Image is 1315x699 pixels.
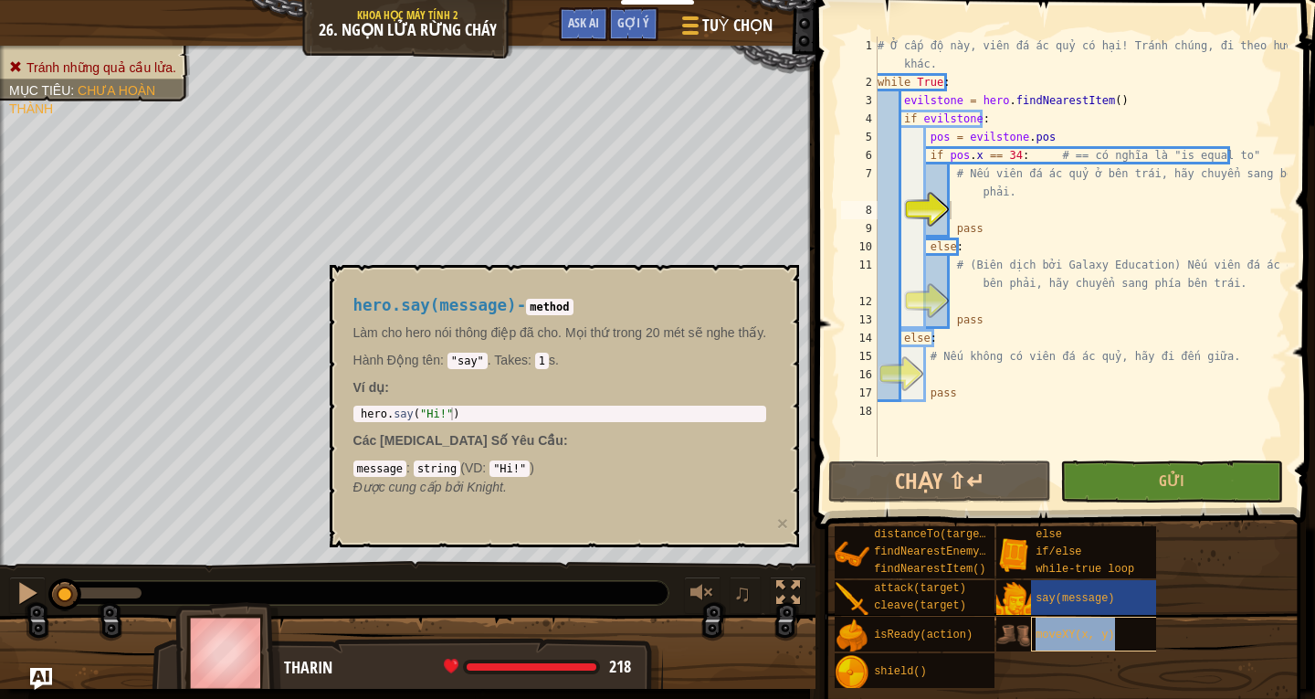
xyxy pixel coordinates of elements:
span: : [482,461,489,475]
span: hero.say(message) [353,296,517,314]
span: else [1036,528,1062,541]
div: 11 [841,256,878,292]
div: 3 [841,91,878,110]
div: 8 [841,201,878,219]
button: Ask AI [559,7,608,41]
span: Ví dụ [353,380,385,395]
span: Gửi [1159,471,1184,491]
span: Tuỳ chọn [702,14,773,37]
div: 16 [841,365,878,384]
span: while-true loop [1036,563,1134,576]
div: 14 [841,329,878,347]
span: Tránh những quả cầu lửa. [26,60,176,75]
img: portrait.png [835,655,869,690]
span: Ask AI [568,14,599,31]
button: Ask AI [30,668,52,690]
div: 2 [841,73,878,91]
code: method [526,299,573,315]
img: portrait.png [835,537,869,572]
button: Chạy ⇧↵ [828,461,1051,503]
span: distanceTo(target) [874,528,993,541]
code: string [414,461,460,477]
span: Mục tiêu [9,83,70,98]
span: moveXY(x, y) [1036,629,1114,641]
div: Tharin [284,656,645,680]
span: isReady(action) [874,629,973,641]
span: 218 [609,655,631,678]
code: 1 [535,353,549,369]
div: 18 [841,402,878,420]
button: Ctrl + P: Pause [9,577,46,614]
img: portrait.png [996,619,1031,653]
span: findNearestEnemy() [874,545,993,558]
img: portrait.png [835,582,869,617]
div: ( ) [353,459,767,477]
div: 9 [841,219,878,238]
span: shield() [874,665,927,678]
div: 13 [841,311,878,329]
span: Hành Động [353,353,419,367]
span: Các [MEDICAL_DATA] Số Yêu Cầu [353,433,563,448]
button: Tuỳ chọn [668,7,784,50]
div: 17 [841,384,878,402]
img: portrait.png [996,582,1031,617]
div: 6 [841,146,878,164]
button: Bật tắt chế độ toàn màn hình [770,577,806,614]
div: 15 [841,347,878,365]
div: 4 [841,110,878,128]
span: : [406,461,414,475]
button: × [777,514,788,533]
code: "Hi!" [489,461,530,477]
img: portrait.png [835,619,869,653]
span: Được cung cấp bởi [353,480,468,494]
div: 7 [841,164,878,201]
em: Knight. [353,480,507,494]
span: : [563,433,568,448]
span: if/else [1036,545,1081,558]
button: Gửi [1060,461,1283,503]
span: tên [419,353,440,367]
span: : [440,353,447,367]
span: cleave(target) [874,599,966,612]
h4: - [353,297,767,314]
span: . [353,353,491,367]
span: : [528,353,535,367]
div: health: 218 / 218 [444,659,631,675]
span: Gợi ý [617,14,649,31]
div: 1 [841,37,878,73]
span: : [70,83,78,98]
code: message [353,461,407,477]
span: Takes [494,353,528,367]
div: 5 [841,128,878,146]
span: findNearestItem() [874,563,985,576]
span: say(message) [1036,592,1114,605]
span: Chưa hoàn thành [9,83,155,116]
span: attack(target) [874,582,966,595]
div: 12 [841,292,878,311]
span: ♫ [733,579,752,607]
li: Tránh những quả cầu lửa. [9,58,176,77]
span: s. [491,353,559,367]
button: Tùy chỉnh âm lượng [684,577,721,614]
p: Làm cho hero nói thông điệp đã cho. Mọi thứ trong 20 mét sẽ nghe thấy. [353,323,767,342]
div: 10 [841,238,878,256]
span: VD [465,461,482,475]
code: "say" [447,353,488,369]
button: ♫ [730,577,761,614]
img: portrait.png [996,537,1031,572]
strong: : [353,380,389,395]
